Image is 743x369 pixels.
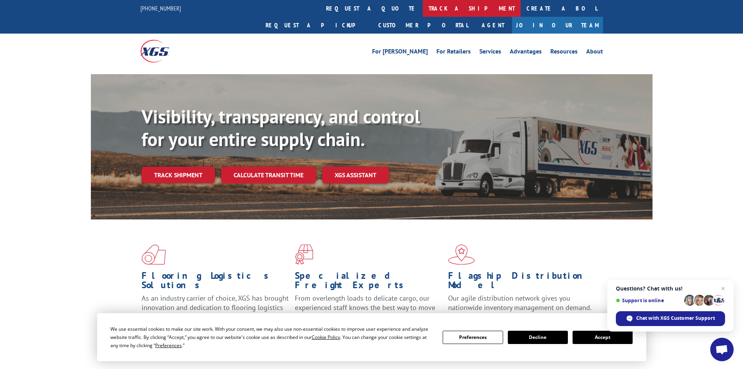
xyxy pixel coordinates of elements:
[508,331,568,344] button: Decline
[295,271,442,294] h1: Specialized Freight Experts
[448,271,596,294] h1: Flagship Distribution Model
[372,17,474,34] a: Customer Portal
[510,48,542,57] a: Advantages
[436,48,471,57] a: For Retailers
[512,17,603,34] a: Join Our Team
[710,338,734,361] div: Open chat
[142,244,166,265] img: xgs-icon-total-supply-chain-intelligence-red
[616,298,681,303] span: Support is online
[616,311,725,326] div: Chat with XGS Customer Support
[142,167,215,183] a: Track shipment
[443,331,503,344] button: Preferences
[221,167,316,184] a: Calculate transit time
[372,48,428,57] a: For [PERSON_NAME]
[295,244,313,265] img: xgs-icon-focused-on-flooring-red
[295,294,442,328] p: From overlength loads to delicate cargo, our experienced staff knows the best way to move your fr...
[550,48,578,57] a: Resources
[448,294,592,312] span: Our agile distribution network gives you nationwide inventory management on demand.
[312,334,340,340] span: Cookie Policy
[718,284,728,293] span: Close chat
[586,48,603,57] a: About
[616,285,725,292] span: Questions? Chat with us!
[448,244,475,265] img: xgs-icon-flagship-distribution-model-red
[142,104,420,151] b: Visibility, transparency, and control for your entire supply chain.
[573,331,633,344] button: Accept
[322,167,389,184] a: XGS ASSISTANT
[474,17,512,34] a: Agent
[636,315,715,322] span: Chat with XGS Customer Support
[110,325,433,349] div: We use essential cookies to make our site work. With your consent, we may also use non-essential ...
[97,313,646,361] div: Cookie Consent Prompt
[140,4,181,12] a: [PHONE_NUMBER]
[142,294,289,321] span: As an industry carrier of choice, XGS has brought innovation and dedication to flooring logistics...
[479,48,501,57] a: Services
[155,342,182,349] span: Preferences
[260,17,372,34] a: Request a pickup
[142,271,289,294] h1: Flooring Logistics Solutions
